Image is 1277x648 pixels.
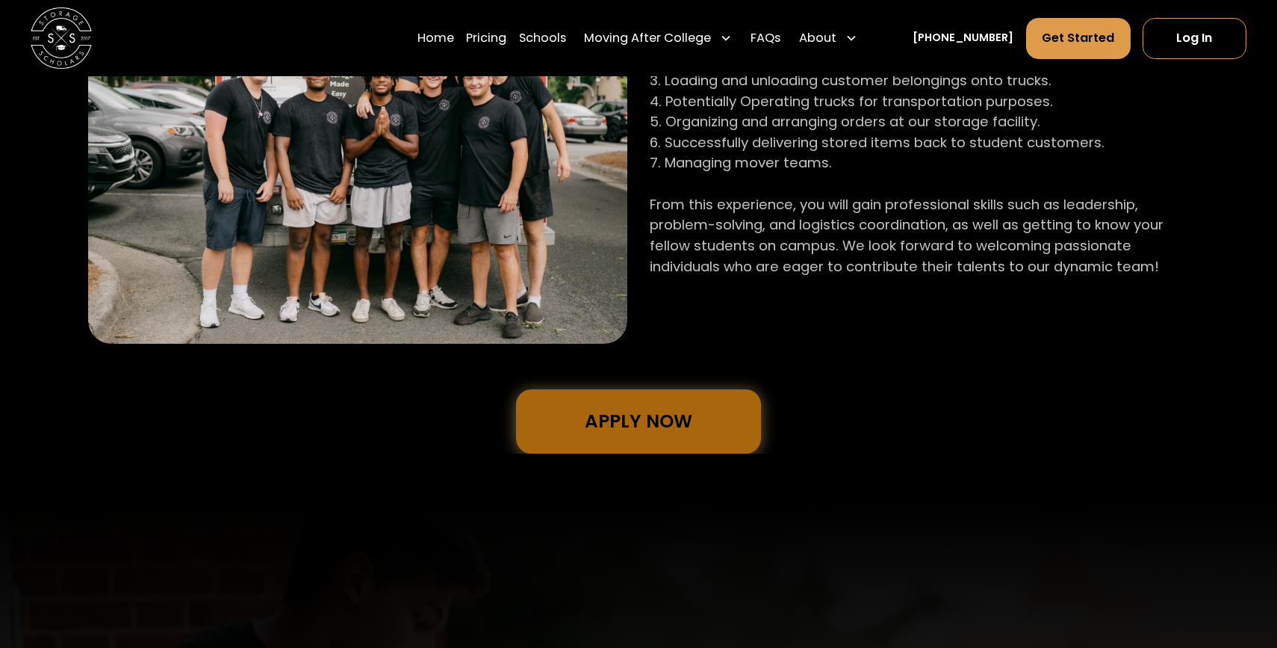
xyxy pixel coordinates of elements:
a: Apply Now [516,389,761,454]
a: Schools [519,17,566,60]
img: Storage Scholars main logo [31,7,92,69]
a: Home [417,17,454,60]
div: About [793,17,864,60]
div: About [799,29,836,48]
a: [PHONE_NUMBER] [913,30,1013,46]
div: Moving After College [578,17,739,60]
a: FAQs [751,17,780,60]
a: Pricing [466,17,506,60]
div: Moving After College [584,29,711,48]
a: Get Started [1026,18,1131,59]
a: Log In [1143,18,1246,59]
